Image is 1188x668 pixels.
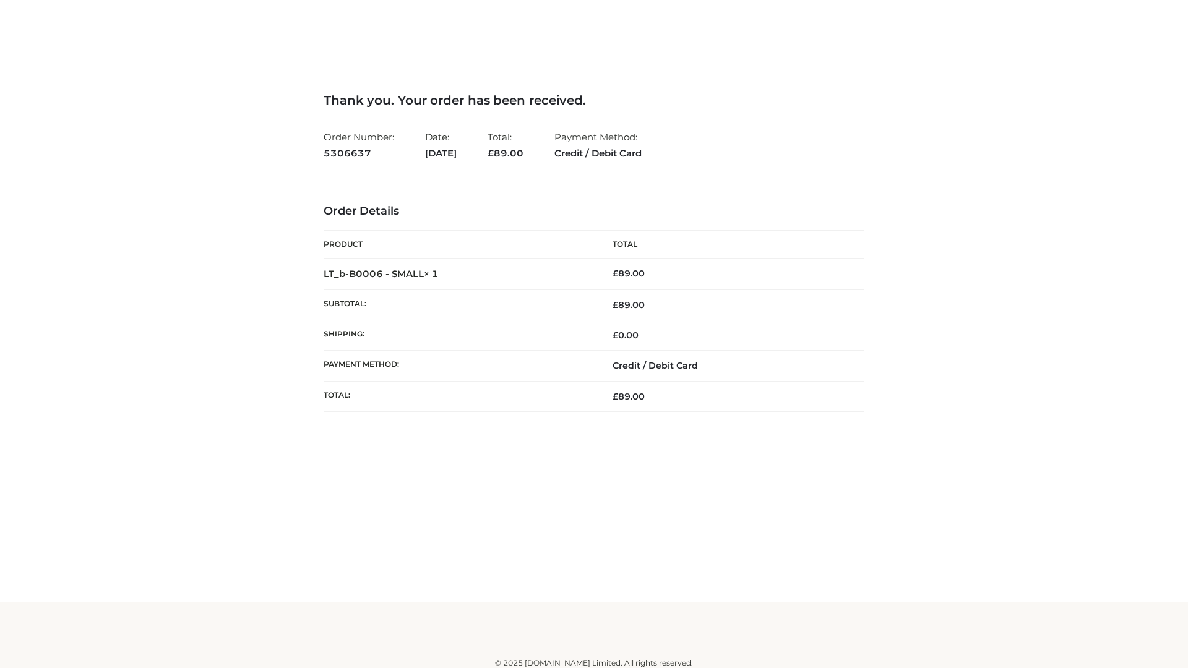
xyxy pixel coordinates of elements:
span: 89.00 [613,299,645,310]
td: Credit / Debit Card [594,351,864,381]
h3: Thank you. Your order has been received. [324,93,864,108]
bdi: 89.00 [613,268,645,279]
li: Date: [425,126,457,164]
li: Payment Method: [554,126,642,164]
th: Total: [324,381,594,411]
h3: Order Details [324,205,864,218]
th: Shipping: [324,320,594,351]
span: 89.00 [613,391,645,402]
strong: LT_b-B0006 - SMALL [324,268,439,280]
span: £ [613,391,618,402]
th: Payment method: [324,351,594,381]
li: Order Number: [324,126,394,164]
li: Total: [488,126,523,164]
span: £ [613,330,618,341]
th: Subtotal: [324,289,594,320]
strong: 5306637 [324,145,394,161]
strong: × 1 [424,268,439,280]
th: Total [594,231,864,259]
span: £ [613,268,618,279]
strong: Credit / Debit Card [554,145,642,161]
strong: [DATE] [425,145,457,161]
span: £ [613,299,618,310]
bdi: 0.00 [613,330,639,341]
th: Product [324,231,594,259]
span: 89.00 [488,147,523,159]
span: £ [488,147,494,159]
